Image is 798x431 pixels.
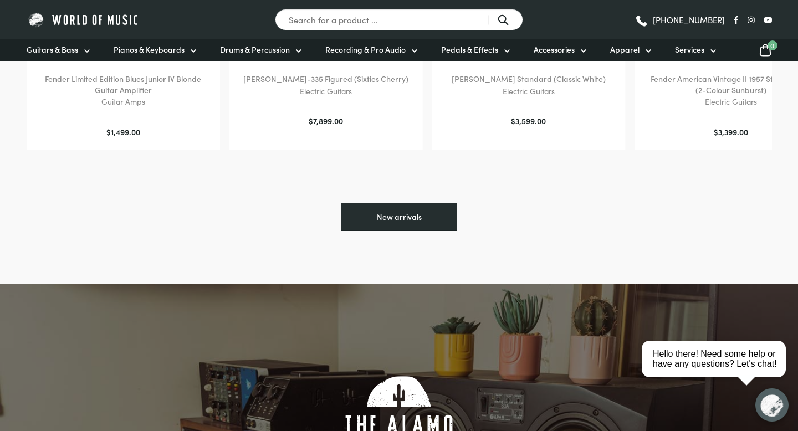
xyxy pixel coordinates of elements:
[610,44,640,55] span: Apparel
[106,126,140,137] bdi: 1,499.00
[443,85,615,98] p: Electric Guitars
[309,115,343,126] bdi: 7,899.00
[27,44,78,55] span: Guitars & Bass
[714,126,718,137] span: $
[511,115,546,126] bdi: 3,599.00
[637,309,798,431] iframe: Chat with our support team
[341,203,457,232] a: New arrivals
[653,16,725,24] span: [PHONE_NUMBER]
[714,126,748,137] bdi: 3,399.00
[325,44,406,55] span: Recording & Pro Audio
[443,74,615,85] h2: [PERSON_NAME] Standard (Classic White)
[220,44,290,55] span: Drums & Percussion
[114,44,185,55] span: Pianos & Keyboards
[534,44,575,55] span: Accessories
[768,40,777,50] span: 0
[275,9,523,30] input: Search for a product ...
[675,44,704,55] span: Services
[37,95,209,108] p: Guitar Amps
[309,115,313,126] span: $
[27,11,140,28] img: World of Music
[240,74,412,85] h2: [PERSON_NAME]-335 Figured (Sixties Cherry)
[37,74,209,95] h2: Fender Limited Edition Blues Junior IV Blonde Guitar Amplifier
[511,115,515,126] span: $
[635,12,725,28] a: [PHONE_NUMBER]
[240,85,412,98] p: Electric Guitars
[441,44,498,55] span: Pedals & Effects
[106,126,111,137] span: $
